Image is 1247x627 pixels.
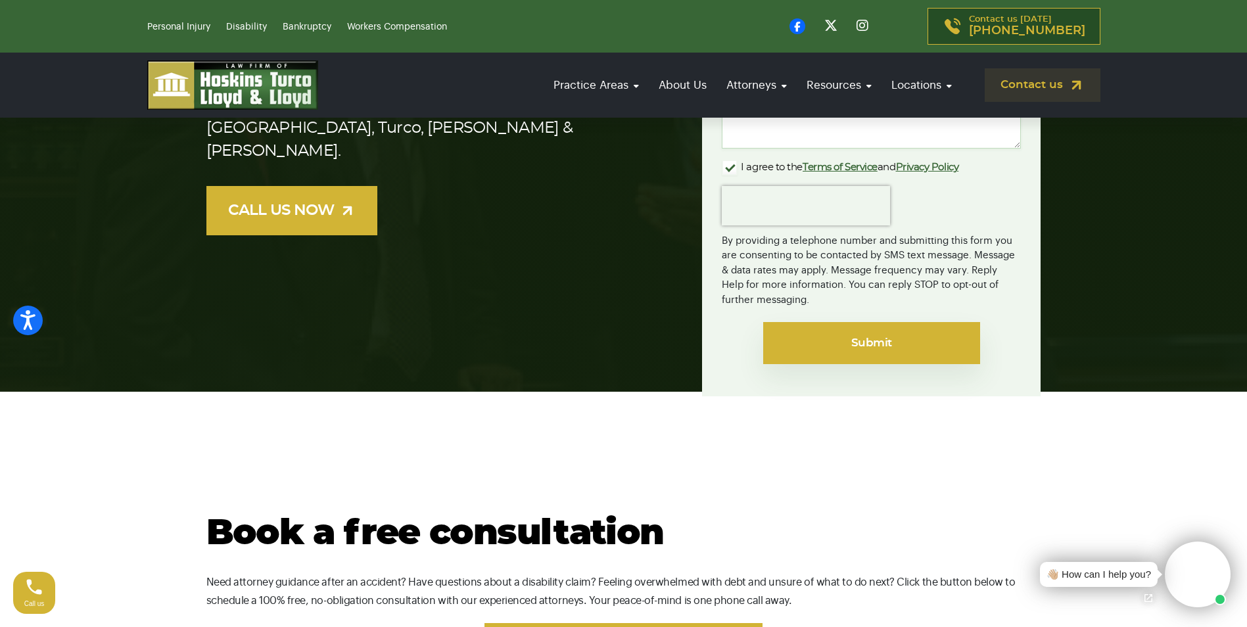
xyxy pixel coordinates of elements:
[985,68,1100,102] a: Contact us
[763,322,980,364] input: Submit
[24,600,45,607] span: Call us
[339,202,356,219] img: arrow-up-right-light.svg
[969,15,1085,37] p: Contact us [DATE]
[1047,567,1151,582] div: 👋🏼 How can I help you?
[206,515,1041,553] h2: Book a free consultation
[206,186,377,235] a: CALL US NOW
[722,225,1021,308] div: By providing a telephone number and submitting this form you are consenting to be contacted by SM...
[283,22,331,32] a: Bankruptcy
[147,22,210,32] a: Personal Injury
[1135,584,1162,612] a: Open chat
[885,66,958,104] a: Locations
[347,22,447,32] a: Workers Compensation
[928,8,1100,45] a: Contact us [DATE][PHONE_NUMBER]
[147,60,318,110] img: logo
[800,66,878,104] a: Resources
[206,573,1041,610] p: Need attorney guidance after an accident? Have questions about a disability claim? Feeling overwh...
[226,22,267,32] a: Disability
[652,66,713,104] a: About Us
[969,24,1085,37] span: [PHONE_NUMBER]
[803,162,878,172] a: Terms of Service
[720,66,793,104] a: Attorneys
[722,186,890,225] iframe: reCAPTCHA
[896,162,959,172] a: Privacy Policy
[722,160,958,175] label: I agree to the and
[547,66,646,104] a: Practice Areas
